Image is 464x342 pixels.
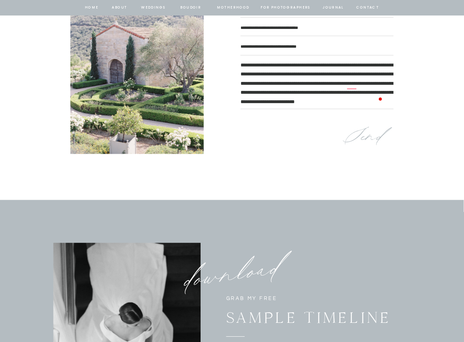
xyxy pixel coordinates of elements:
p: download [184,243,384,306]
a: Send [342,124,392,151]
h2: SAMPLE TIMELINE [226,306,416,328]
a: home [84,4,99,11]
a: journal [321,4,345,11]
a: Weddings [140,4,166,11]
a: for photographers [261,4,311,11]
textarea: To enrich screen reader interactions, please activate Accessibility in Grammarly extension settings [241,61,394,107]
a: BOUDOIR [180,4,202,11]
a: contact [356,4,380,11]
a: about [111,4,128,11]
p: GRAB MY FREE [226,296,360,306]
a: Motherhood [217,4,249,11]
